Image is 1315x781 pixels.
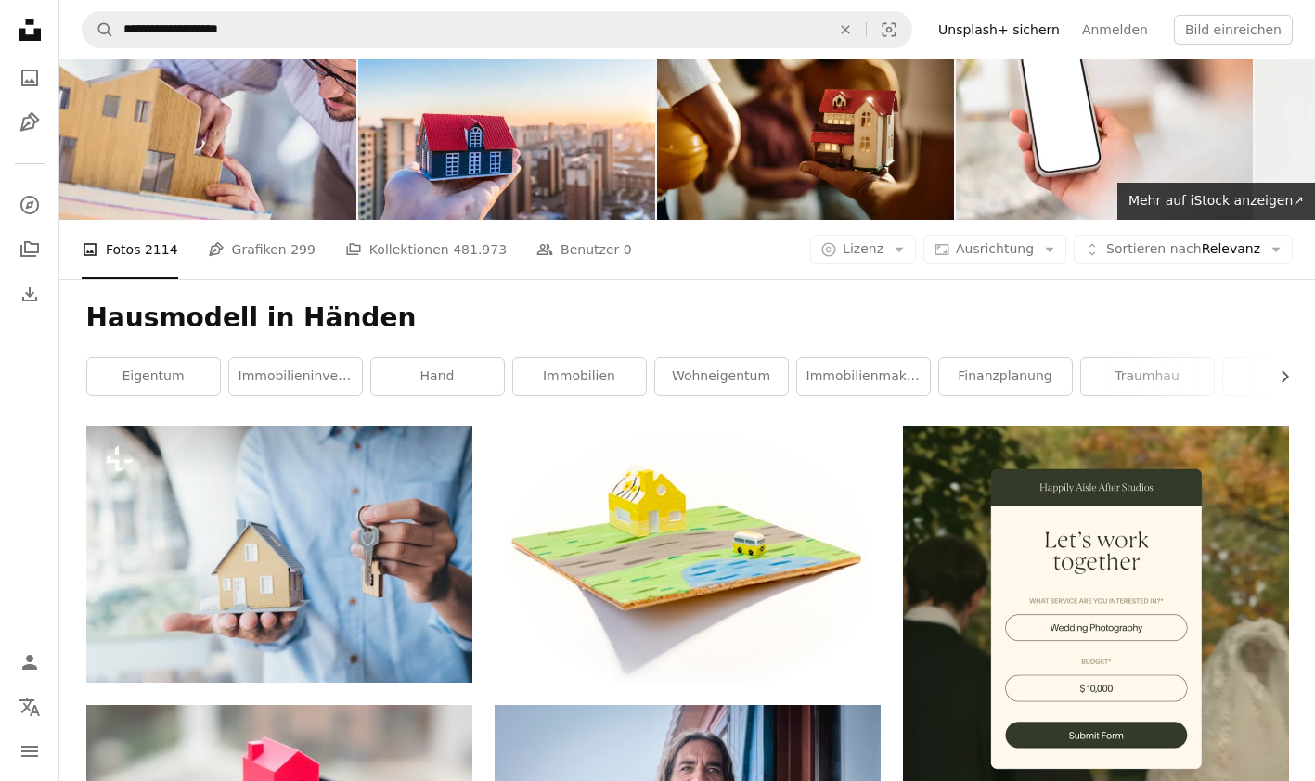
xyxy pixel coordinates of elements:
[657,22,954,220] img: Dies ist das Modell Ihres Hauses!
[86,426,472,683] img: Immobilienmakler Mietvertrag für Wohnhäuser. Angebot zum Kauf von Haus, Vermietung von Immobilien...
[1128,193,1304,208] span: Mehr auf iStock anzeigen ↗
[345,220,507,279] a: Kollektionen 481.973
[11,644,48,681] a: Anmelden / Registrieren
[927,15,1071,45] a: Unsplash+ sichern
[87,358,220,395] a: Eigentum
[1071,15,1159,45] a: Anmelden
[86,545,472,562] a: Immobilienmakler Mietvertrag für Wohnhäuser. Angebot zum Kauf von Haus, Vermietung von Immobilien...
[1081,358,1214,395] a: Traumhau
[11,11,48,52] a: Startseite — Unsplash
[867,12,911,47] button: Visuelle Suche
[1174,15,1293,45] button: Bild einreichen
[229,358,362,395] a: Immobilieninvestitionen
[513,358,646,395] a: Immobilien
[208,220,316,279] a: Grafiken 299
[11,275,48,313] a: Bisherige Downloads
[495,545,881,562] a: Ein gelbes Haus und ein Bus in einer grünen Landschaft.
[86,301,1289,335] h1: Hausmodell in Händen
[453,239,507,260] span: 481.973
[956,22,1253,220] img: Mann hält ein Mobiltelefon mit einem leeren weißen Bildschirm
[11,186,48,224] a: Entdecken
[825,12,866,47] button: Löschen
[358,22,655,220] img: Holding a small house toy in the background of the building - real estate concept image
[495,426,881,683] img: Ein gelbes Haus und ein Bus in einer grünen Landschaft.
[1268,358,1289,395] button: Liste nach rechts verschieben
[82,11,912,48] form: Finden Sie Bildmaterial auf der ganzen Webseite
[797,358,930,395] a: Immobilienmakler
[655,358,788,395] a: Wohneigentum
[810,235,916,264] button: Lizenz
[11,104,48,141] a: Grafiken
[939,358,1072,395] a: Finanzplanung
[83,12,114,47] button: Unsplash suchen
[290,239,316,260] span: 299
[956,241,1034,256] span: Ausrichtung
[843,241,883,256] span: Lizenz
[59,22,356,220] img: Architekt, Architekturmodell
[371,358,504,395] a: Hand
[1117,183,1315,220] a: Mehr auf iStock anzeigen↗
[11,59,48,96] a: Fotos
[11,688,48,725] button: Sprache
[11,231,48,268] a: Kollektionen
[1074,235,1293,264] button: Sortieren nachRelevanz
[624,239,632,260] span: 0
[1106,240,1260,259] span: Relevanz
[1106,241,1202,256] span: Sortieren nach
[536,220,632,279] a: Benutzer 0
[923,235,1066,264] button: Ausrichtung
[11,733,48,770] button: Menü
